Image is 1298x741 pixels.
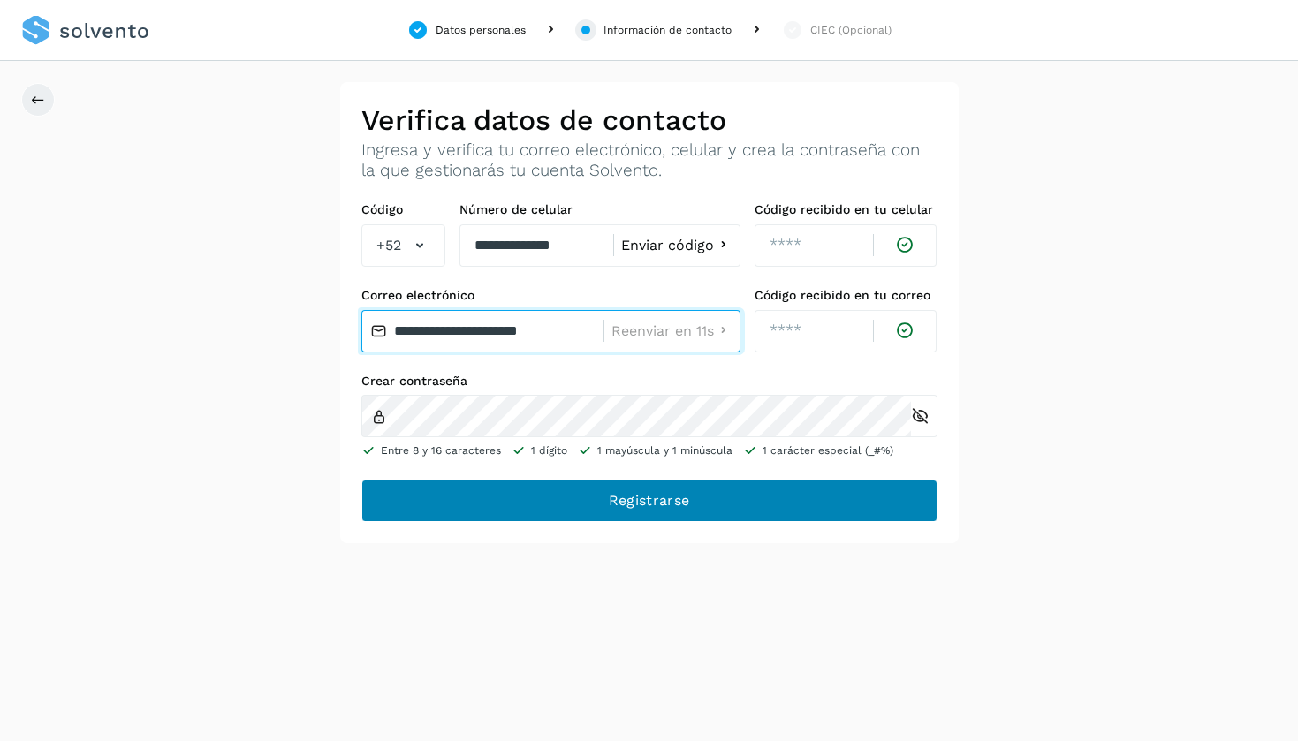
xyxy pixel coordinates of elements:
button: Enviar código [621,236,732,254]
label: Código recibido en tu celular [755,202,937,217]
button: Reenviar en 11s [611,321,732,340]
label: Código [361,202,445,217]
label: Número de celular [459,202,740,217]
p: Ingresa y verifica tu correo electrónico, celular y crea la contraseña con la que gestionarás tu ... [361,140,937,181]
label: Código recibido en tu correo [755,288,937,303]
span: Registrarse [609,491,689,510]
li: 1 dígito [512,442,567,458]
div: Datos personales [436,22,526,38]
label: Correo electrónico [361,288,740,303]
label: Crear contraseña [361,374,937,389]
li: Entre 8 y 16 caracteres [361,442,501,458]
span: Reenviar en 11s [611,324,714,338]
h2: Verifica datos de contacto [361,103,937,137]
button: Registrarse [361,480,937,522]
div: Información de contacto [603,22,732,38]
span: Enviar código [621,238,714,253]
li: 1 carácter especial (_#%) [743,442,893,458]
div: CIEC (Opcional) [810,22,892,38]
li: 1 mayúscula y 1 minúscula [578,442,732,458]
span: +52 [376,235,401,256]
